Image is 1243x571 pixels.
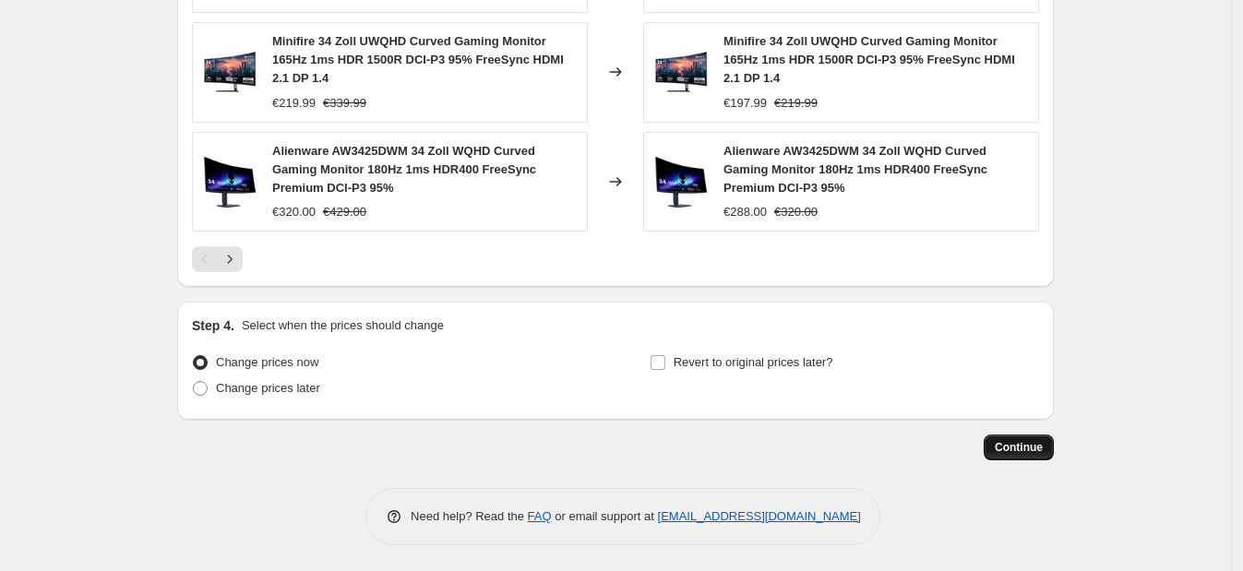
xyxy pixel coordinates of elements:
[723,144,987,195] span: Alienware AW3425DWM 34 Zoll WQHD Curved Gaming Monitor 180Hz 1ms HDR400 FreeSync Premium DCI-P3 95%
[192,246,243,272] nav: Pagination
[217,246,243,272] button: Next
[674,355,833,369] span: Revert to original prices later?
[272,34,564,85] span: Minifire 34 Zoll UWQHD Curved Gaming Monitor 165Hz 1ms HDR 1500R DCI-P3 95% FreeSync HDMI 2.1 DP 1.4
[528,509,552,523] a: FAQ
[216,355,318,369] span: Change prices now
[723,203,767,221] div: €288.00
[216,381,320,395] span: Change prices later
[552,509,658,523] span: or email support at
[272,203,316,221] div: €320.00
[723,94,767,113] div: €197.99
[723,34,1015,85] span: Minifire 34 Zoll UWQHD Curved Gaming Monitor 165Hz 1ms HDR 1500R DCI-P3 95% FreeSync HDMI 2.1 DP 1.4
[774,94,818,113] strike: €219.99
[192,316,234,335] h2: Step 4.
[774,203,818,221] strike: €320.00
[995,440,1043,455] span: Continue
[653,44,709,100] img: 71gjKkf5rcL_80x.jpg
[242,316,444,335] p: Select when the prices should change
[202,154,257,209] img: 61vrJIPnb_L_80x.jpg
[202,44,257,100] img: 71gjKkf5rcL_80x.jpg
[411,509,528,523] span: Need help? Read the
[984,434,1054,460] button: Continue
[272,144,536,195] span: Alienware AW3425DWM 34 Zoll WQHD Curved Gaming Monitor 180Hz 1ms HDR400 FreeSync Premium DCI-P3 95%
[323,94,366,113] strike: €339.99
[323,203,366,221] strike: €429.00
[653,154,709,209] img: 61vrJIPnb_L_80x.jpg
[272,94,316,113] div: €219.99
[658,509,861,523] a: [EMAIL_ADDRESS][DOMAIN_NAME]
